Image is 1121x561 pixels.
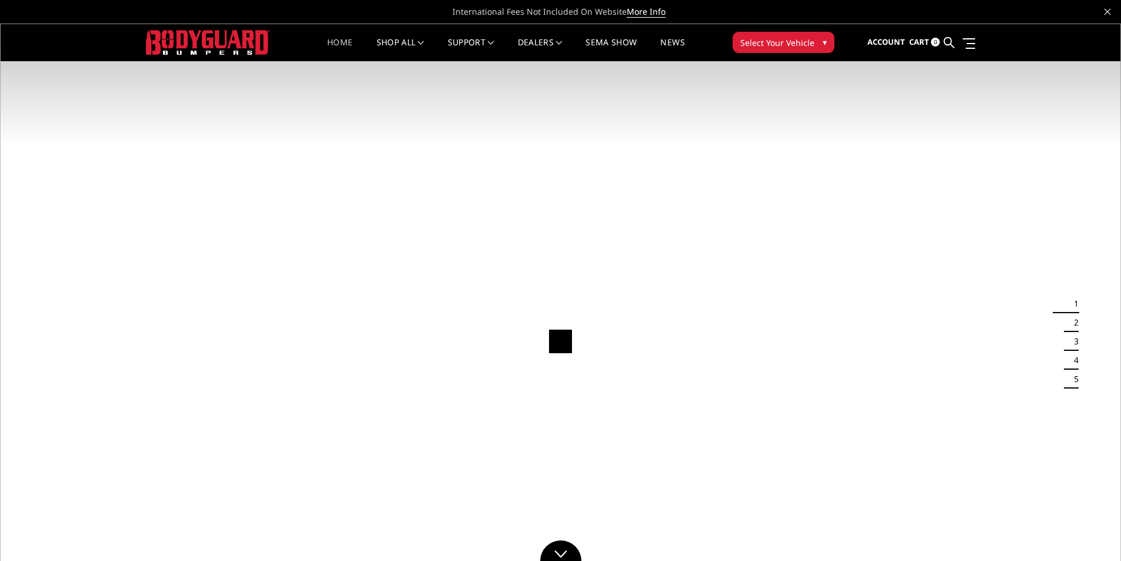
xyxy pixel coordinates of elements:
a: SEMA Show [586,38,637,61]
img: BODYGUARD BUMPERS [146,30,270,54]
a: Click to Down [540,540,581,561]
button: 4 of 5 [1067,351,1079,370]
a: More Info [627,6,666,18]
span: Select Your Vehicle [740,36,814,49]
button: 3 of 5 [1067,332,1079,351]
span: ▾ [823,36,827,48]
a: Support [448,38,494,61]
a: News [660,38,684,61]
a: shop all [377,38,424,61]
button: 5 of 5 [1067,370,1079,389]
span: Cart [909,36,929,47]
span: 0 [931,38,940,47]
button: 2 of 5 [1067,313,1079,332]
a: Account [867,26,905,58]
button: 1 of 5 [1067,294,1079,313]
a: Dealers [518,38,563,61]
span: Account [867,36,905,47]
button: Select Your Vehicle [733,32,834,53]
a: Cart 0 [909,26,940,58]
a: Home [327,38,352,61]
